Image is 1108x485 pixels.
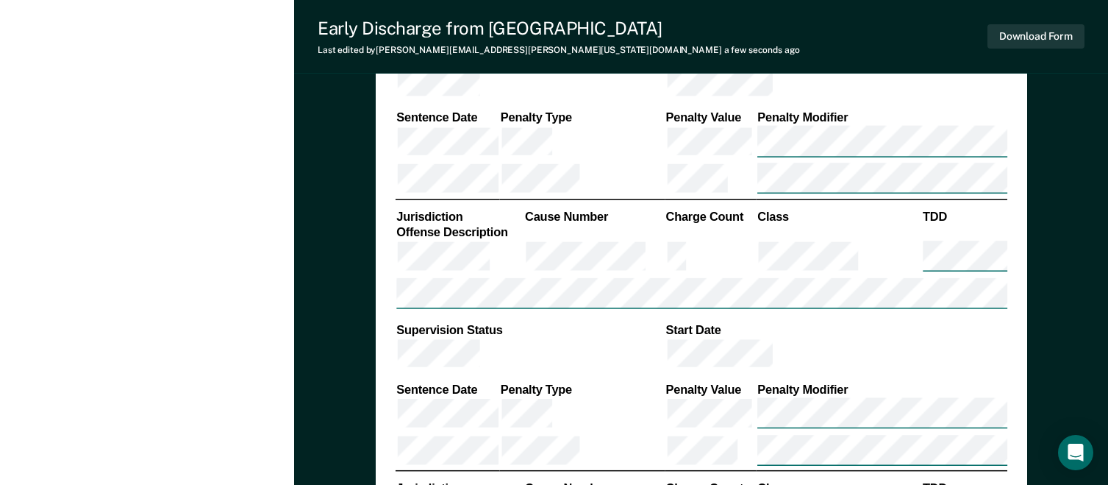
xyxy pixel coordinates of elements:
span: a few seconds ago [724,45,800,55]
div: Last edited by [PERSON_NAME][EMAIL_ADDRESS][PERSON_NAME][US_STATE][DOMAIN_NAME] [318,45,800,55]
th: Penalty Type [499,109,665,124]
th: Penalty Modifier [757,109,1007,124]
button: Download Form [987,24,1084,49]
th: Start Date [665,322,1007,338]
th: Sentence Date [396,109,499,124]
th: Penalty Value [665,381,757,397]
div: Early Discharge from [GEOGRAPHIC_DATA] [318,18,800,39]
th: Supervision Status [396,322,665,338]
th: Cause Number [523,208,664,224]
th: Jurisdiction [396,208,524,224]
th: Offense Description [396,224,524,240]
th: Class [757,208,922,224]
th: Penalty Type [499,381,665,397]
th: Penalty Value [665,109,757,124]
div: Open Intercom Messenger [1058,435,1093,470]
th: Penalty Modifier [757,381,1007,397]
th: Sentence Date [396,381,499,397]
th: TDD [921,208,1007,224]
th: Charge Count [665,208,757,224]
